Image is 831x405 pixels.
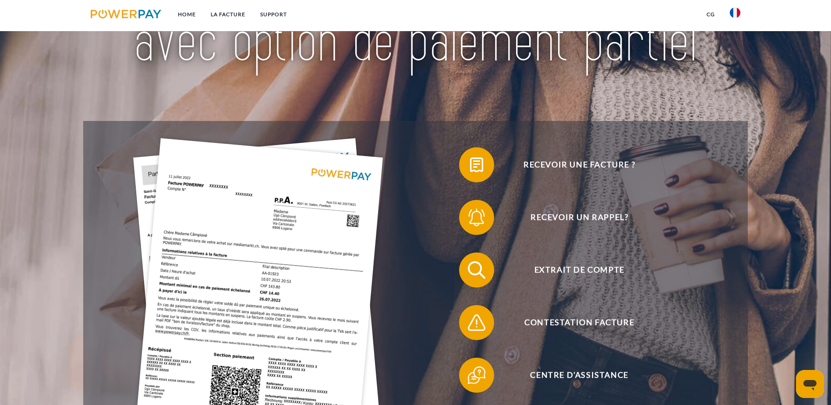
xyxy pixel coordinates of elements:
button: Extrait de compte [459,252,687,288]
img: qb_help.svg [466,364,488,386]
a: LA FACTURE [203,7,253,22]
img: qb_bill.svg [466,154,488,176]
span: Recevoir une facture ? [472,147,686,182]
span: Recevoir un rappel? [472,200,686,235]
button: Contestation Facture [459,305,687,340]
a: CG [699,7,722,22]
button: Recevoir un rappel? [459,200,687,235]
span: Extrait de compte [472,252,686,288]
span: Contestation Facture [472,305,686,340]
img: qb_bell.svg [466,206,488,228]
a: Home [170,7,203,22]
a: Support [253,7,294,22]
iframe: Bouton de lancement de la fenêtre de messagerie [796,370,824,398]
button: Centre d'assistance [459,358,687,393]
img: qb_search.svg [466,259,488,281]
img: fr [730,7,740,18]
button: Recevoir une facture ? [459,147,687,182]
img: logo-powerpay.svg [91,10,161,18]
img: qb_warning.svg [466,312,488,334]
span: Centre d'assistance [472,358,686,393]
